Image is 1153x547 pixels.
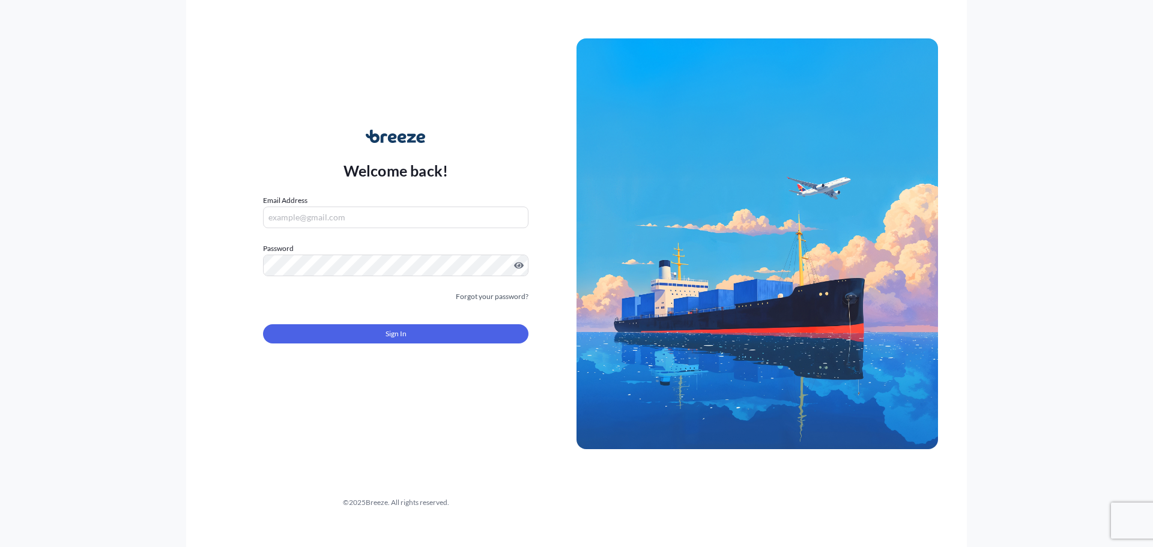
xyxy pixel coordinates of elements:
a: Forgot your password? [456,291,528,303]
button: Show password [514,261,524,270]
img: Ship illustration [576,38,938,449]
span: Sign In [386,328,407,340]
label: Email Address [263,195,307,207]
label: Password [263,243,528,255]
p: Welcome back! [343,161,449,180]
button: Sign In [263,324,528,343]
input: example@gmail.com [263,207,528,228]
div: © 2025 Breeze. All rights reserved. [215,497,576,509]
